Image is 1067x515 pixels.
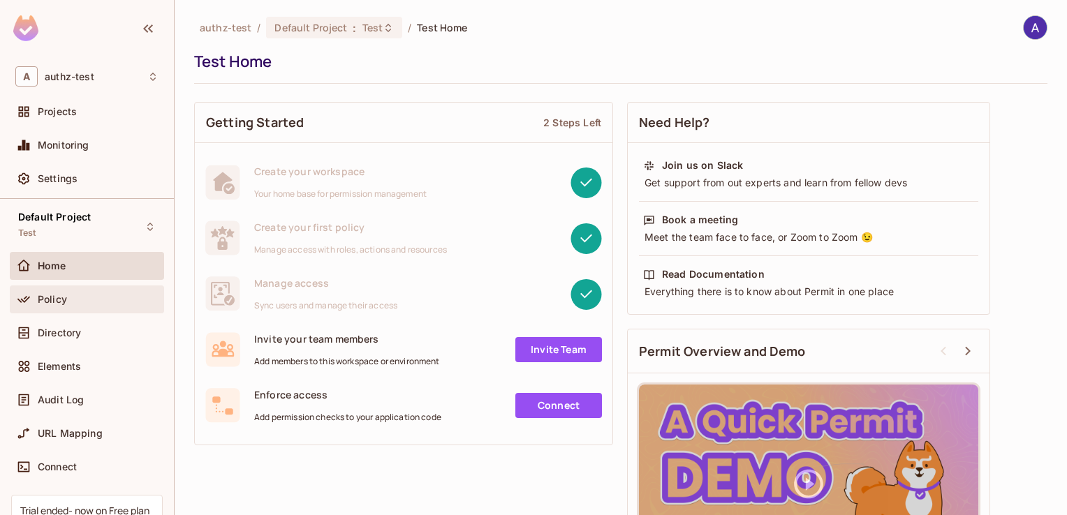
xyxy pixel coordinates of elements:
[543,116,601,129] div: 2 Steps Left
[515,337,602,362] a: Invite Team
[639,343,806,360] span: Permit Overview and Demo
[38,428,103,439] span: URL Mapping
[643,176,974,190] div: Get support from out experts and learn from fellow devs
[254,244,447,255] span: Manage access with roles, actions and resources
[254,188,427,200] span: Your home base for permission management
[254,332,440,345] span: Invite your team members
[18,211,91,223] span: Default Project
[38,106,77,117] span: Projects
[254,412,441,423] span: Add permission checks to your application code
[38,173,78,184] span: Settings
[662,213,738,227] div: Book a meeting
[38,361,81,372] span: Elements
[38,461,77,472] span: Connect
[254,300,397,311] span: Sync users and manage their access
[194,51,1040,72] div: Test Home
[254,165,427,178] span: Create your workspace
[662,158,743,172] div: Join us on Slack
[662,267,765,281] div: Read Documentation
[13,15,38,41] img: SReyMgAAAABJRU5ErkJggg==
[38,294,67,305] span: Policy
[254,356,440,367] span: Add members to this workspace or environment
[15,66,38,87] span: A
[257,21,260,34] li: /
[45,71,94,82] span: Workspace: authz-test
[254,221,447,234] span: Create your first policy
[18,227,36,239] span: Test
[1024,16,1047,39] img: ASHISH SANDEY
[417,21,467,34] span: Test Home
[643,230,974,244] div: Meet the team face to face, or Zoom to Zoom 😉
[206,114,304,131] span: Getting Started
[408,21,411,34] li: /
[38,140,89,151] span: Monitoring
[38,260,66,271] span: Home
[515,393,602,418] a: Connect
[274,21,347,34] span: Default Project
[254,276,397,290] span: Manage access
[639,114,710,131] span: Need Help?
[38,327,81,338] span: Directory
[38,394,84,405] span: Audit Log
[200,21,251,34] span: the active workspace
[362,21,383,34] span: Test
[352,22,357,33] span: :
[643,285,974,299] div: Everything there is to know about Permit in one place
[254,388,441,401] span: Enforce access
